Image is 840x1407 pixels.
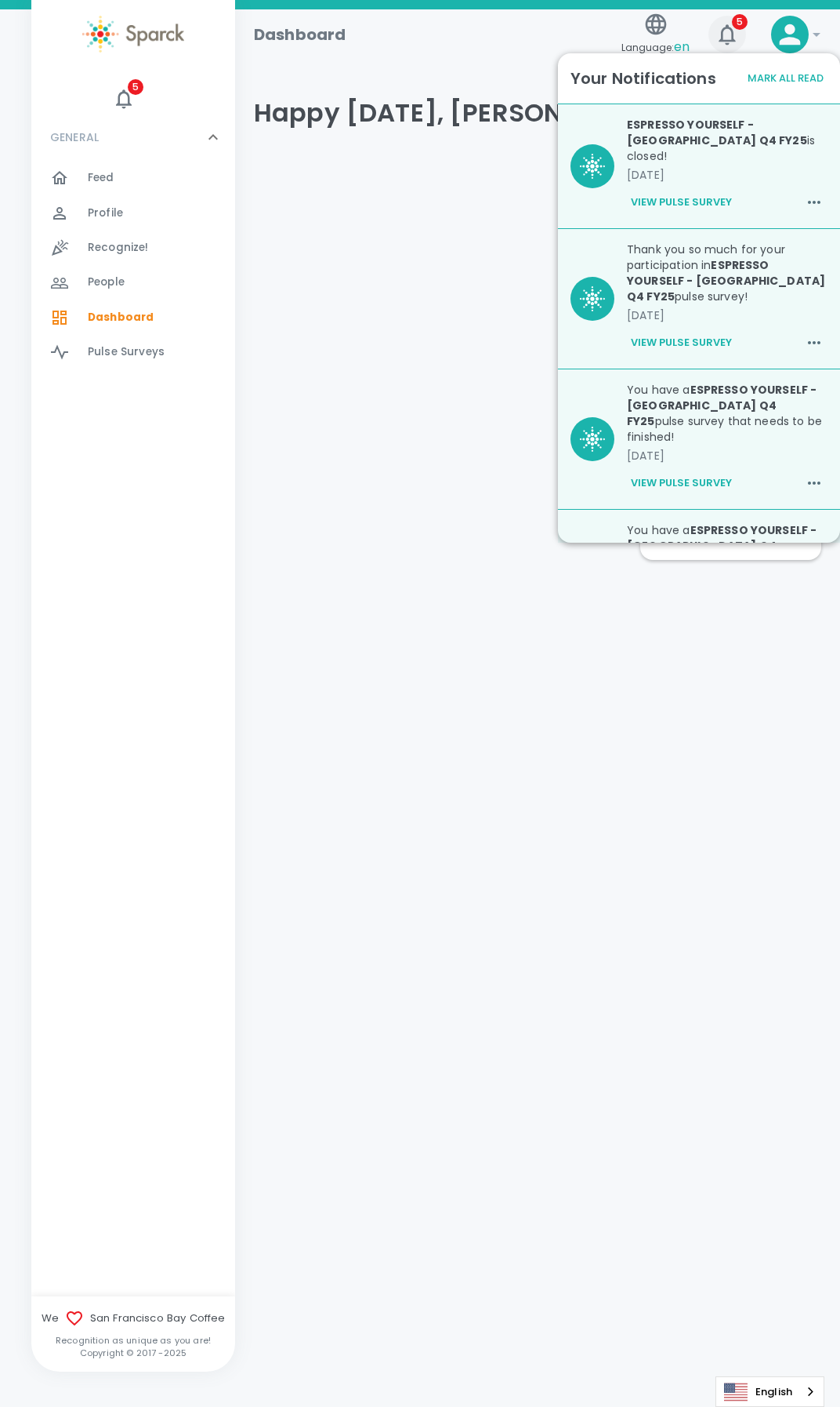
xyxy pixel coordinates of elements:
[627,242,827,304] p: Thank you so much for your participation in pulse survey!
[50,129,99,145] p: GENERAL
[88,310,154,325] span: Dashboard
[580,286,605,311] img: BQaiEiBogYIGKEBX0BIgaIGLCniC+Iy7N1stMIOgAAAABJRU5ErkJggg==
[715,1376,824,1407] div: Language
[627,448,827,464] p: [DATE]
[627,189,736,216] button: View Pulse Survey
[744,67,827,91] button: Mark All Read
[708,16,746,53] button: 5
[627,117,827,164] p: is closed!
[31,265,235,300] a: People
[627,522,816,569] b: ESPRESSO YOURSELF - [GEOGRAPHIC_DATA] Q4 FY25
[31,1347,235,1359] p: Copyright © 2017 - 2025
[570,66,716,91] h6: Your Notifications
[31,300,235,335] a: Dashboard
[715,1376,824,1407] aside: Language selected: English
[627,329,736,356] button: View Pulse Survey
[580,154,605,179] img: BQaiEiBogYIGKEBX0BIgaIGLCniC+Iy7N1stMIOgAAAABJRU5ErkJggg==
[31,1334,235,1347] p: Recognition as unique as you are!
[627,470,736,496] button: View Pulse Survey
[88,240,149,256] span: Recognize!
[88,274,125,290] span: People
[627,167,827,183] p: [DATE]
[31,335,235,369] a: Pulse Surveys
[580,427,605,452] img: BQaiEiBogYIGKEBX0BIgaIGLCniC+Iy7N1stMIOgAAAABJRU5ErkJggg==
[627,257,825,304] b: ESPRESSO YOURSELF - [GEOGRAPHIC_DATA] Q4 FY25
[88,205,123,221] span: Profile
[82,16,184,53] img: Sparck logo
[31,16,235,53] a: Sparck logo
[254,97,821,129] h4: Happy [DATE], [PERSON_NAME]!
[621,37,690,58] span: Language:
[31,231,235,265] a: Recognize!
[627,382,827,445] p: You have a pulse survey that needs to be finished!
[31,161,235,195] a: Feed
[627,382,816,429] b: ESPRESSO YOURSELF - [GEOGRAPHIC_DATA] Q4 FY25
[732,14,748,30] span: 5
[254,22,346,47] h1: Dashboard
[615,7,696,63] button: Language:en
[627,522,827,585] p: You have a pulse survey that needs to be finished!
[627,307,827,323] p: [DATE]
[31,1309,235,1328] span: We San Francisco Bay Coffee
[88,344,165,360] span: Pulse Surveys
[627,117,807,148] b: ESPRESSO YOURSELF - [GEOGRAPHIC_DATA] Q4 FY25
[109,84,139,114] button: 5
[128,79,143,95] span: 5
[31,161,235,376] div: GENERAL
[88,170,114,186] span: Feed
[31,114,235,161] div: GENERAL
[31,196,235,231] a: Profile
[674,38,690,56] span: en
[716,1377,824,1406] a: English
